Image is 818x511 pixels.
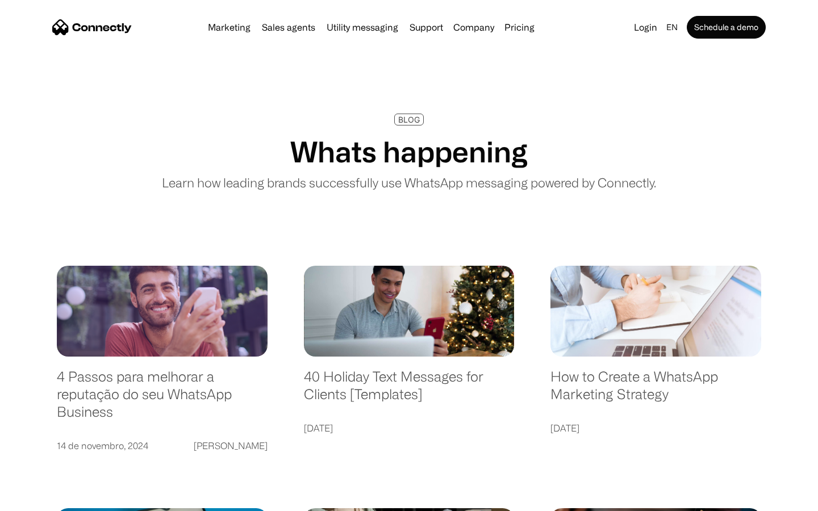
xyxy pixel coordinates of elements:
div: [DATE] [304,420,333,436]
a: Login [629,19,662,35]
div: 14 de novembro, 2024 [57,438,148,454]
a: Pricing [500,23,539,32]
a: 4 Passos para melhorar a reputação do seu WhatsApp Business [57,368,268,432]
div: en [662,19,685,35]
a: Sales agents [257,23,320,32]
div: [PERSON_NAME] [194,438,268,454]
div: Company [450,19,498,35]
a: home [52,19,132,36]
div: en [666,19,678,35]
div: BLOG [398,115,420,124]
ul: Language list [23,491,68,507]
a: Support [405,23,448,32]
div: Company [453,19,494,35]
aside: Language selected: English [11,491,68,507]
a: Schedule a demo [687,16,766,39]
div: [DATE] [550,420,579,436]
a: Marketing [203,23,255,32]
a: How to Create a WhatsApp Marketing Strategy [550,368,761,414]
a: 40 Holiday Text Messages for Clients [Templates] [304,368,515,414]
a: Utility messaging [322,23,403,32]
p: Learn how leading brands successfully use WhatsApp messaging powered by Connectly. [162,173,656,192]
h1: Whats happening [290,135,528,169]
